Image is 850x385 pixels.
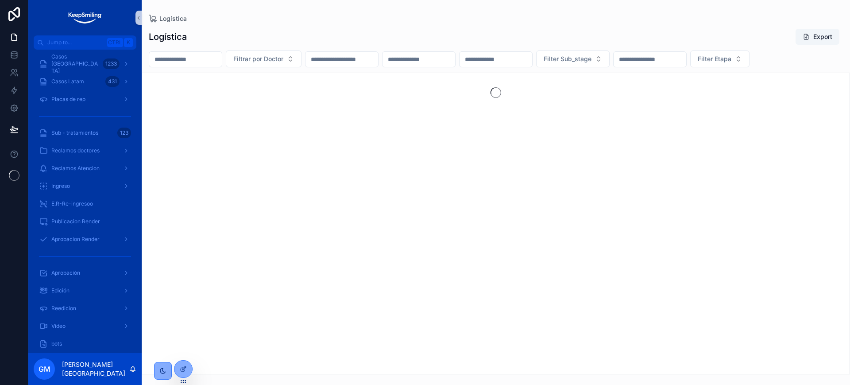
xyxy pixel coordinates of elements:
[51,96,85,103] span: Placas de rep
[34,160,136,176] a: Reclamos Atencion
[690,51,750,67] button: Select Button
[39,364,50,374] span: GM
[51,218,100,225] span: Publicacion Render
[34,231,136,247] a: Aprobacion Render
[51,129,98,136] span: Sub - tratamientos
[51,287,70,294] span: Edición
[34,178,136,194] a: Ingreso
[67,11,102,25] img: App logo
[34,56,136,72] a: Casos [GEOGRAPHIC_DATA]1233
[51,305,76,312] span: Reedicion
[34,196,136,212] a: E.R-Re-ingresoo
[226,51,301,67] button: Select Button
[107,38,123,47] span: Ctrl
[34,91,136,107] a: Placas de rep
[149,31,187,43] h1: Logística
[34,125,136,141] a: Sub - tratamientos123
[51,147,100,154] span: Reclamos doctores
[34,336,136,352] a: bots
[28,50,142,353] div: scrollable content
[103,58,120,69] div: 1233
[51,78,84,85] span: Casos Latam
[796,29,839,45] button: Export
[544,54,591,63] span: Filter Sub_stage
[34,143,136,159] a: Reclamos doctores
[51,53,99,74] span: Casos [GEOGRAPHIC_DATA]
[34,35,136,50] button: Jump to...CtrlK
[51,165,100,172] span: Reclamos Atencion
[536,51,610,67] button: Select Button
[149,14,187,23] a: Logística
[125,39,132,46] span: K
[51,200,93,207] span: E.R-Re-ingresoo
[47,39,104,46] span: Jump to...
[51,269,80,276] span: Aprobación
[117,128,131,138] div: 123
[34,74,136,89] a: Casos Latam431
[698,54,731,63] span: Filter Etapa
[51,340,62,347] span: bots
[51,323,66,330] span: Video
[34,283,136,299] a: Edición
[34,214,136,229] a: Publicacion Render
[105,76,120,87] div: 431
[233,54,283,63] span: Filtrar por Doctor
[62,360,129,378] p: [PERSON_NAME][GEOGRAPHIC_DATA]
[34,300,136,316] a: Reedicion
[51,183,70,190] span: Ingreso
[34,265,136,281] a: Aprobación
[159,14,187,23] span: Logística
[51,236,100,243] span: Aprobacion Render
[34,318,136,334] a: Video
